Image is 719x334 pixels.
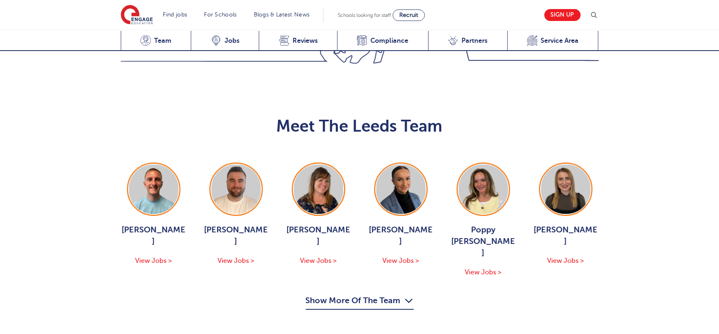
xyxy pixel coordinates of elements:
span: Poppy [PERSON_NAME] [450,224,516,259]
h2: Meet The Leeds Team [121,116,599,136]
button: Show More Of The Team [306,294,414,310]
span: [PERSON_NAME] [533,224,599,247]
span: View Jobs > [465,269,501,276]
a: [PERSON_NAME] View Jobs > [121,162,187,266]
img: Holly Johnson [376,165,426,214]
span: View Jobs > [300,257,337,264]
img: Joanne Wright [294,165,343,214]
span: View Jobs > [547,257,584,264]
span: [PERSON_NAME] [203,224,269,247]
span: View Jobs > [218,257,254,264]
a: [PERSON_NAME] View Jobs > [368,162,434,266]
a: Recruit [393,9,425,21]
a: Jobs [191,31,259,51]
a: Partners [428,31,507,51]
img: Layla McCosker [541,165,590,214]
span: View Jobs > [382,257,419,264]
img: George Dignam [129,165,178,214]
span: [PERSON_NAME] [121,224,187,247]
a: Service Area [507,31,599,51]
a: Reviews [259,31,337,51]
a: Compliance [337,31,428,51]
img: Poppy Burnside [459,165,508,214]
span: [PERSON_NAME] [286,224,351,247]
a: Sign up [544,9,581,21]
img: Chris Rushton [211,165,261,214]
a: Find jobs [163,12,187,18]
a: For Schools [204,12,237,18]
span: Jobs [225,37,239,45]
a: [PERSON_NAME] View Jobs > [286,162,351,266]
span: Schools looking for staff [338,12,391,18]
a: [PERSON_NAME] View Jobs > [533,162,599,266]
span: Reviews [293,37,318,45]
a: Team [121,31,191,51]
span: [PERSON_NAME] [368,224,434,247]
a: Poppy [PERSON_NAME] View Jobs > [450,162,516,278]
span: Service Area [541,37,578,45]
img: Engage Education [121,5,153,26]
a: [PERSON_NAME] View Jobs > [203,162,269,266]
span: Recruit [399,12,418,18]
a: Blogs & Latest News [254,12,310,18]
span: Partners [461,37,487,45]
span: Compliance [370,37,408,45]
span: Team [154,37,171,45]
span: View Jobs > [135,257,172,264]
